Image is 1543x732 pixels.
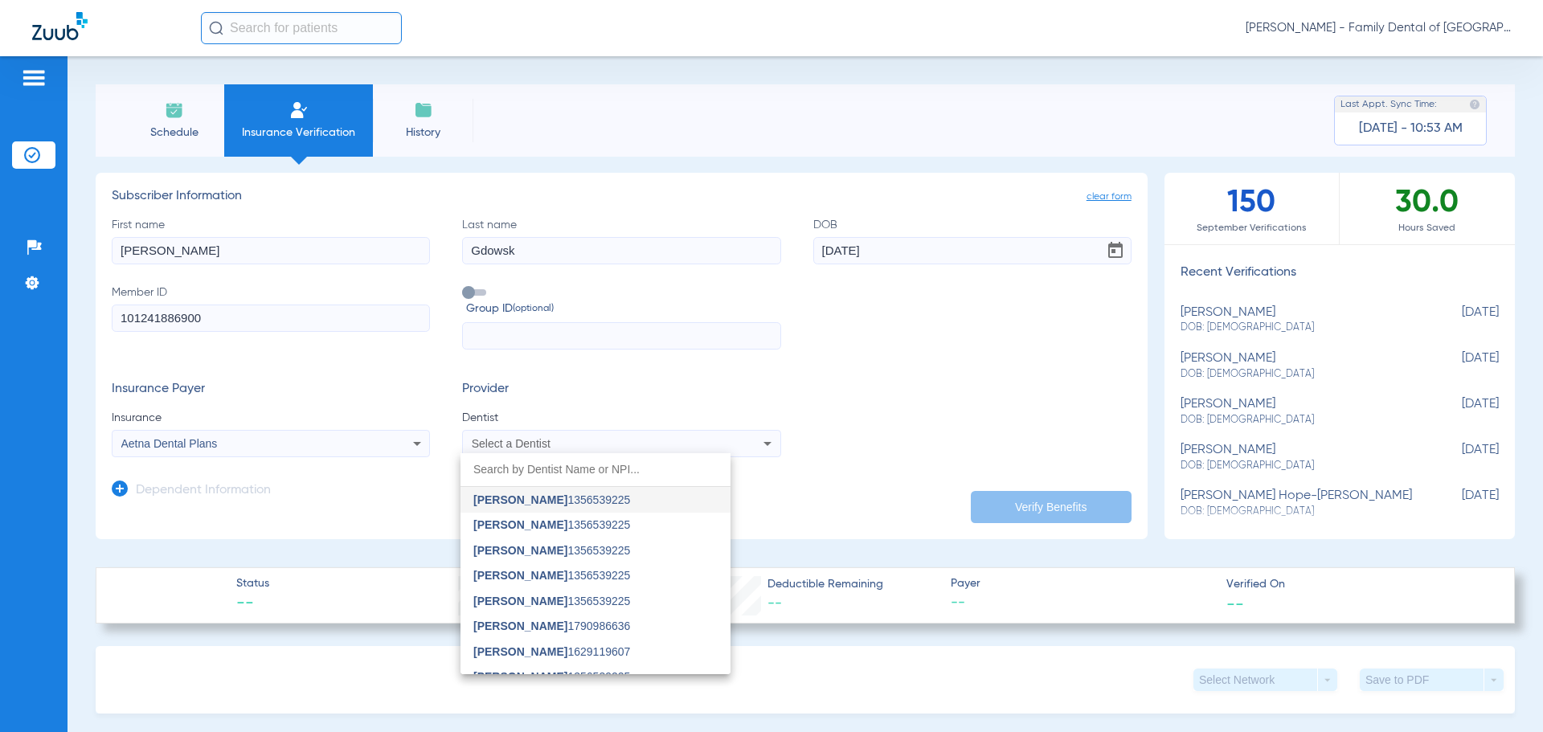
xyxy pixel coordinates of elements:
span: [PERSON_NAME] [473,620,567,633]
input: dropdown search [460,453,731,486]
span: 1356539225 [473,520,630,531]
span: 1356539225 [473,672,630,683]
span: [PERSON_NAME] [473,493,567,506]
span: [PERSON_NAME] [473,570,567,583]
span: [PERSON_NAME] [473,595,567,607]
span: 1356539225 [473,494,630,505]
span: 1356539225 [473,595,630,607]
span: [PERSON_NAME] [473,519,567,532]
span: [PERSON_NAME] [473,544,567,557]
span: 1356539225 [473,545,630,556]
span: [PERSON_NAME] [473,645,567,658]
span: [PERSON_NAME] [473,671,567,684]
span: 1629119607 [473,646,630,657]
span: 1356539225 [473,570,630,582]
span: 1790986636 [473,621,630,632]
